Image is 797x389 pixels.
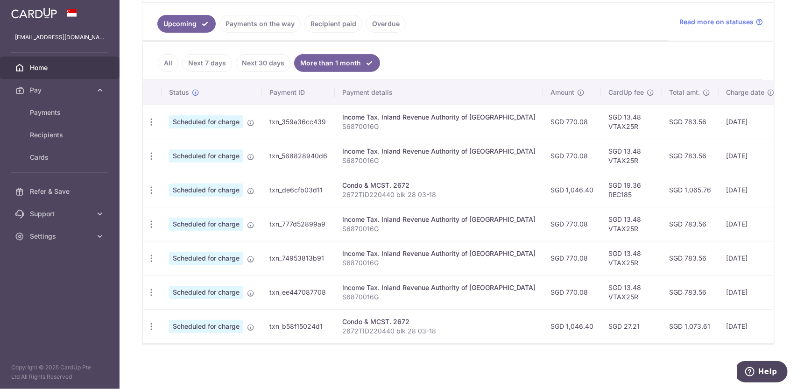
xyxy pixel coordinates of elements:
a: Upcoming [157,15,216,33]
td: SGD 783.56 [662,105,719,139]
a: Payments on the way [219,15,301,33]
span: CardUp fee [608,88,644,97]
td: [DATE] [719,309,782,343]
span: Support [30,209,92,219]
a: All [158,54,178,72]
span: Refer & Save [30,187,92,196]
td: txn_b58f15024d1 [262,309,335,343]
td: SGD 770.08 [543,275,601,309]
td: txn_568828940d6 [262,139,335,173]
div: Condo & MCST. 2672 [342,181,536,190]
img: CardUp [11,7,57,19]
td: SGD 783.56 [662,275,719,309]
td: SGD 19.36 REC185 [601,173,662,207]
td: txn_74953813b91 [262,241,335,275]
span: Read more on statuses [679,17,754,27]
td: txn_ee447087708 [262,275,335,309]
td: SGD 783.56 [662,241,719,275]
div: Condo & MCST. 2672 [342,317,536,326]
span: Scheduled for charge [169,115,243,128]
td: [DATE] [719,207,782,241]
p: 2672TID220440 blk 28 03-18 [342,326,536,336]
td: SGD 783.56 [662,139,719,173]
span: Amount [550,88,574,97]
span: Payments [30,108,92,117]
td: SGD 13.48 VTAX25R [601,207,662,241]
td: txn_777d52899a9 [262,207,335,241]
td: txn_359a36cc439 [262,105,335,139]
p: S6870016G [342,292,536,302]
td: SGD 13.48 VTAX25R [601,241,662,275]
td: SGD 1,046.40 [543,173,601,207]
div: Income Tax. Inland Revenue Authority of [GEOGRAPHIC_DATA] [342,215,536,224]
div: Income Tax. Inland Revenue Authority of [GEOGRAPHIC_DATA] [342,249,536,258]
td: SGD 1,073.61 [662,309,719,343]
div: Income Tax. Inland Revenue Authority of [GEOGRAPHIC_DATA] [342,147,536,156]
td: SGD 13.48 VTAX25R [601,275,662,309]
span: Scheduled for charge [169,286,243,299]
span: Recipients [30,130,92,140]
td: SGD 770.08 [543,105,601,139]
td: SGD 770.08 [543,207,601,241]
td: SGD 770.08 [543,139,601,173]
span: Scheduled for charge [169,252,243,265]
td: SGD 783.56 [662,207,719,241]
a: Overdue [366,15,406,33]
a: Next 30 days [236,54,290,72]
a: Next 7 days [182,54,232,72]
p: 2672TID220440 blk 28 03-18 [342,190,536,199]
a: More than 1 month [294,54,380,72]
span: Scheduled for charge [169,320,243,333]
span: Pay [30,85,92,95]
span: Home [30,63,92,72]
span: Scheduled for charge [169,149,243,163]
th: Payment ID [262,80,335,105]
td: txn_de6cfb03d11 [262,173,335,207]
td: SGD 770.08 [543,241,601,275]
td: SGD 1,046.40 [543,309,601,343]
th: Payment details [335,80,543,105]
p: S6870016G [342,156,536,165]
span: Scheduled for charge [169,184,243,197]
td: SGD 1,065.76 [662,173,719,207]
span: Status [169,88,189,97]
a: Recipient paid [304,15,362,33]
div: Income Tax. Inland Revenue Authority of [GEOGRAPHIC_DATA] [342,113,536,122]
td: SGD 27.21 [601,309,662,343]
span: Scheduled for charge [169,218,243,231]
td: SGD 13.48 VTAX25R [601,139,662,173]
td: [DATE] [719,139,782,173]
p: [EMAIL_ADDRESS][DOMAIN_NAME] [15,33,105,42]
div: Income Tax. Inland Revenue Authority of [GEOGRAPHIC_DATA] [342,283,536,292]
span: Total amt. [669,88,700,97]
p: S6870016G [342,224,536,233]
a: Read more on statuses [679,17,763,27]
td: [DATE] [719,275,782,309]
td: SGD 13.48 VTAX25R [601,105,662,139]
span: Charge date [726,88,764,97]
p: S6870016G [342,258,536,268]
iframe: Opens a widget where you can find more information [737,361,788,384]
td: [DATE] [719,105,782,139]
td: [DATE] [719,173,782,207]
p: S6870016G [342,122,536,131]
span: Settings [30,232,92,241]
span: Cards [30,153,92,162]
td: [DATE] [719,241,782,275]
